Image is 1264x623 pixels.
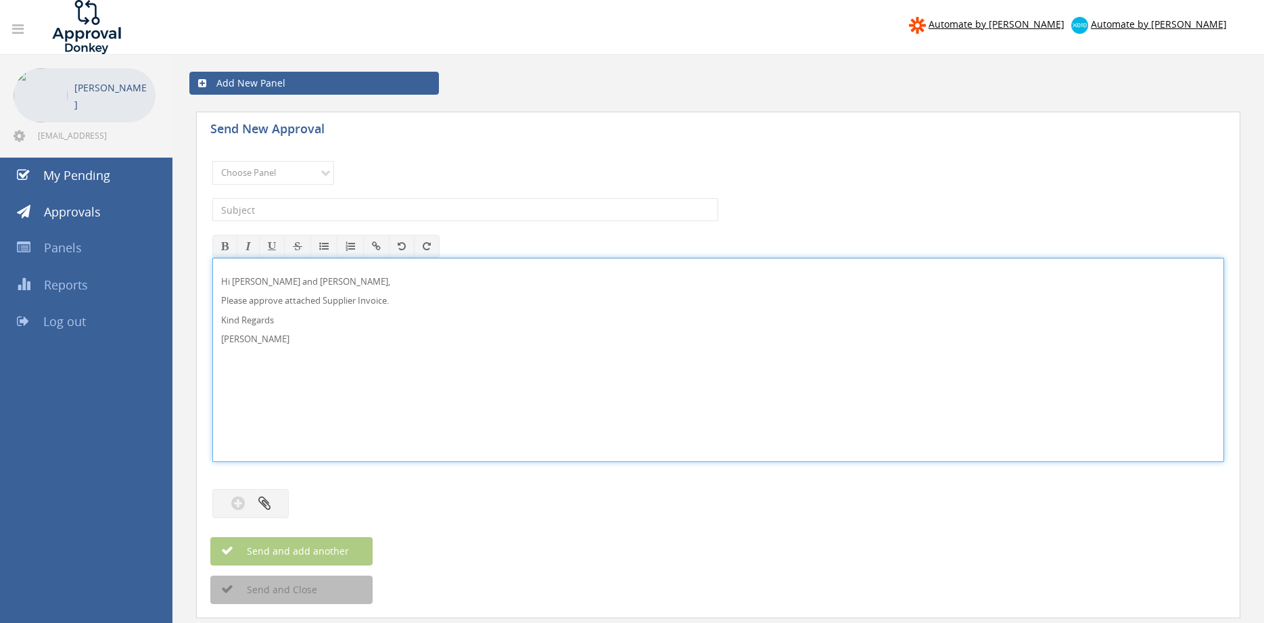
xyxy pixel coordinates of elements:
span: Log out [43,313,86,329]
span: Reports [44,277,88,293]
a: Add New Panel [189,72,439,95]
span: Automate by [PERSON_NAME] [1091,18,1227,30]
button: Send and Close [210,576,373,604]
span: [EMAIL_ADDRESS][DOMAIN_NAME] [38,130,153,141]
button: Send and add another [210,537,373,566]
button: Bold [212,235,237,258]
p: [PERSON_NAME] [74,79,149,113]
button: Italic [237,235,260,258]
span: My Pending [43,167,110,183]
button: Ordered List [337,235,364,258]
p: Kind Regards [221,314,1215,327]
button: Undo [389,235,415,258]
span: Send and add another [218,545,349,557]
p: [PERSON_NAME] [221,333,1215,346]
input: Subject [212,198,718,221]
button: Insert / edit link [363,235,390,258]
span: Approvals [44,204,101,220]
span: Automate by [PERSON_NAME] [929,18,1064,30]
button: Strikethrough [284,235,311,258]
h5: Send New Approval [210,122,447,139]
img: xero-logo.png [1071,17,1088,34]
span: Panels [44,239,82,256]
img: zapier-logomark.png [909,17,926,34]
button: Underline [259,235,285,258]
button: Redo [414,235,440,258]
p: Hi [PERSON_NAME] and [PERSON_NAME], [221,275,1215,288]
p: Please approve attached Supplier Invoice. [221,294,1215,307]
button: Unordered List [310,235,337,258]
